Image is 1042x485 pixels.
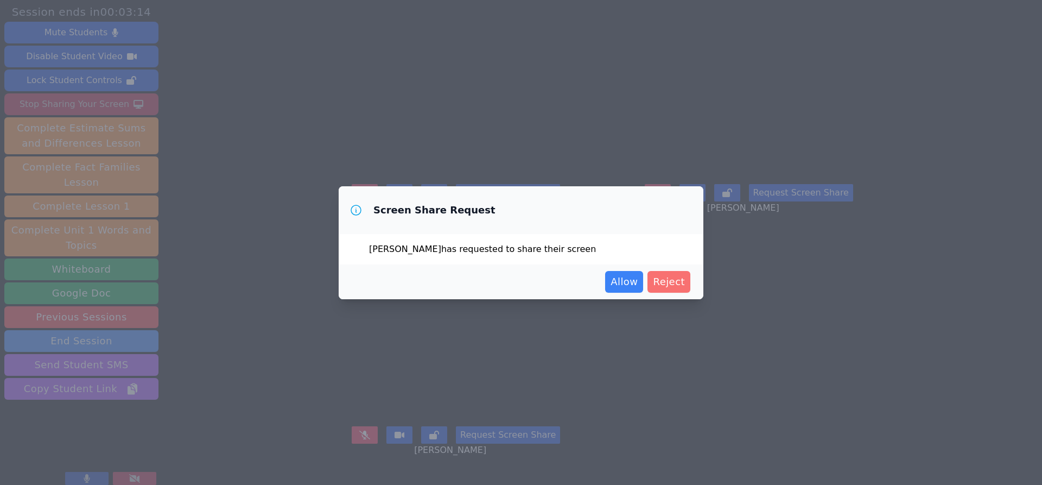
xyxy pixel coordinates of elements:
div: [PERSON_NAME] has requested to share their screen [339,234,703,264]
span: Allow [611,274,638,289]
h3: Screen Share Request [373,204,495,217]
button: Reject [647,271,690,293]
span: Reject [653,274,685,289]
button: Allow [605,271,643,293]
